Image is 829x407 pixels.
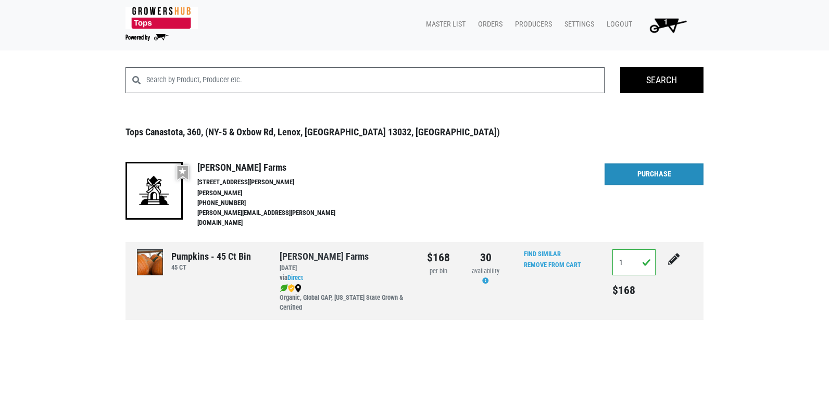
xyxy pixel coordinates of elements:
[612,249,656,275] input: Qty
[418,15,470,34] a: Master List
[197,162,358,173] h4: [PERSON_NAME] Farms
[171,263,251,271] h6: 45 CT
[507,15,556,34] a: Producers
[524,250,561,258] a: Find Similar
[137,258,164,267] a: Pumpkins - 45 ct Bin
[288,284,295,292] img: safety-e55c860ca8c00a9c171001a62a92dabd.png
[280,283,407,313] div: Organic, Global GAP, [US_STATE] State Grown & Certified
[280,263,407,273] div: [DATE]
[636,15,695,35] a: 1
[146,67,605,93] input: Search by Product, Producer etc.
[422,266,454,276] div: per bin
[295,284,302,292] img: map_marker-0e94453035b3232a4d21701695807de9.png
[280,251,369,262] a: [PERSON_NAME] Farms
[645,15,691,35] img: Cart
[125,126,704,138] h3: Tops Canastota, 360, (NY-5 & Oxbow Rd, Lenox, [GEOGRAPHIC_DATA] 13032, [GEOGRAPHIC_DATA])
[422,249,454,266] div: $168
[171,249,251,263] div: Pumpkins - 45 ct Bin
[598,15,636,34] a: Logout
[518,259,587,271] input: Remove From Cart
[612,284,656,297] h5: $168
[125,7,198,29] img: 279edf242af8f9d49a69d9d2afa010fb.png
[197,208,358,228] li: [PERSON_NAME][EMAIL_ADDRESS][PERSON_NAME][DOMAIN_NAME]
[137,250,164,276] img: thumbnail-1bebd04f8b15c5af5e45833110fd7731.png
[197,177,358,187] li: [STREET_ADDRESS][PERSON_NAME]
[125,34,169,41] img: Powered by Big Wheelbarrow
[125,162,183,219] img: 19-7441ae2ccb79c876ff41c34f3bd0da69.png
[470,249,501,266] div: 30
[197,188,358,198] li: [PERSON_NAME]
[664,18,668,27] span: 1
[605,163,704,185] a: Purchase
[280,273,407,283] div: via
[556,15,598,34] a: Settings
[620,67,704,93] input: Search
[197,198,358,208] li: [PHONE_NUMBER]
[280,284,288,292] img: leaf-e5c59151409436ccce96b2ca1b28e03c.png
[470,15,507,34] a: Orders
[472,267,499,275] span: availability
[287,274,303,282] a: Direct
